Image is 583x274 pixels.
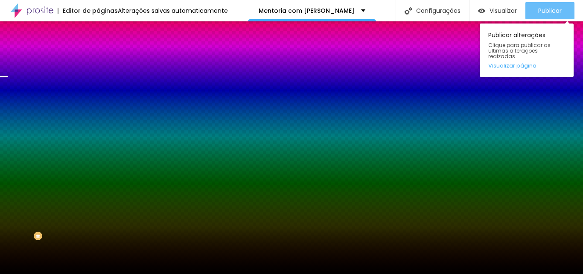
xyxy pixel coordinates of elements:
[259,8,355,14] p: Mentoria com [PERSON_NAME]
[405,7,412,15] img: Icone
[478,7,485,15] img: view-1.svg
[490,7,517,14] span: Visualizar
[480,24,574,77] div: Publicar alterações
[525,2,574,19] button: Publicar
[118,8,228,14] div: Alterações salvas automaticamente
[469,2,525,19] button: Visualizar
[488,42,565,59] span: Clique para publicar as ultimas alterações reaizadas
[488,63,565,68] a: Visualizar página
[538,7,562,14] span: Publicar
[58,8,118,14] div: Editor de páginas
